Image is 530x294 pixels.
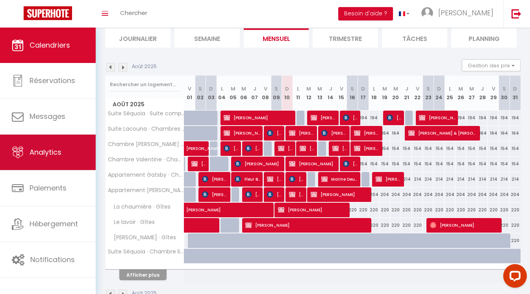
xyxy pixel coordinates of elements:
abbr: V [340,85,343,92]
span: [PERSON_NAME] [311,110,336,125]
div: 220 [380,218,391,233]
div: 204 [445,187,456,202]
abbr: V [492,85,495,92]
span: [PERSON_NAME] [245,187,260,202]
th: 07 [249,76,260,111]
span: [PERSON_NAME] [354,126,380,141]
div: 220 [434,203,445,217]
abbr: J [253,85,256,92]
div: 164 [488,126,499,141]
span: [PERSON_NAME] [267,187,282,202]
div: 220 [390,218,401,233]
div: 204 [488,187,499,202]
a: [PERSON_NAME] [184,141,195,156]
div: 194 [369,111,380,125]
div: 214 [412,172,423,187]
div: 220 [499,218,510,233]
span: [PERSON_NAME] [224,141,238,156]
div: 204 [456,187,467,202]
div: 214 [510,172,521,187]
th: 03 [206,76,217,111]
th: 30 [499,76,510,111]
button: Afficher plus [119,270,167,280]
div: 214 [477,172,488,187]
div: 154 [466,141,477,156]
input: Rechercher un logement... [110,78,180,92]
span: Août 2025 [106,99,184,110]
div: 214 [499,172,510,187]
th: 19 [380,76,391,111]
span: [PERSON_NAME] [311,187,369,202]
div: 154 [488,141,499,156]
th: 17 [358,76,369,111]
div: 220 [369,218,380,233]
a: [PERSON_NAME] [184,203,195,218]
div: 194 [510,111,521,125]
div: 154 [390,141,401,156]
div: 154 [466,157,477,171]
div: 214 [445,172,456,187]
img: Super Booking [24,6,72,20]
th: 09 [271,76,282,111]
div: 220 [380,203,391,217]
div: 154 [510,141,521,156]
span: [PERSON_NAME] [186,137,222,152]
div: 154 [499,141,510,156]
div: 220 [401,203,412,217]
div: 154 [423,157,434,171]
div: 220 [401,218,412,233]
div: 154 [401,157,412,171]
div: 214 [434,172,445,187]
th: 13 [314,76,325,111]
th: 08 [260,76,271,111]
abbr: V [416,85,419,92]
abbr: J [329,85,332,92]
div: 220 [347,203,358,217]
div: 154 [380,157,391,171]
span: Réservations [30,76,75,85]
span: Notifications [30,255,75,264]
th: 27 [466,76,477,111]
div: 154 [423,141,434,156]
img: ... [421,7,433,19]
span: [PERSON_NAME] [438,8,493,18]
abbr: M [382,85,387,92]
span: Analytics [30,147,61,157]
th: 28 [477,76,488,111]
div: 154 [434,157,445,171]
span: [PERSON_NAME] [186,198,331,213]
th: 04 [217,76,228,111]
span: Marine Deudon [321,172,358,187]
div: 154 [434,141,445,156]
span: [PERSON_NAME] [376,172,401,187]
div: 164 [477,126,488,141]
span: [PERSON_NAME] [419,110,456,125]
div: 220 [412,218,423,233]
div: 204 [380,187,391,202]
div: 164 [390,126,401,141]
div: 154 [456,141,467,156]
span: [PERSON_NAME] [202,172,228,187]
li: Mensuel [244,28,309,48]
abbr: D [285,85,289,92]
th: 26 [456,76,467,111]
th: 12 [304,76,315,111]
abbr: S [198,85,202,92]
div: 214 [456,172,467,187]
div: 154 [369,157,380,171]
div: 154 [445,141,456,156]
th: 22 [412,76,423,111]
div: 220 [369,203,380,217]
div: 154 [477,141,488,156]
span: [PERSON_NAME] [191,156,206,171]
li: Journalier [105,28,170,48]
span: Hébergement [30,219,78,229]
div: 220 [358,203,369,217]
div: 154 [412,157,423,171]
iframe: LiveChat chat widget [497,261,530,294]
span: [PERSON_NAME] [332,141,347,156]
abbr: M [469,85,474,92]
div: 194 [456,111,467,125]
span: [PERSON_NAME] [343,110,358,125]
